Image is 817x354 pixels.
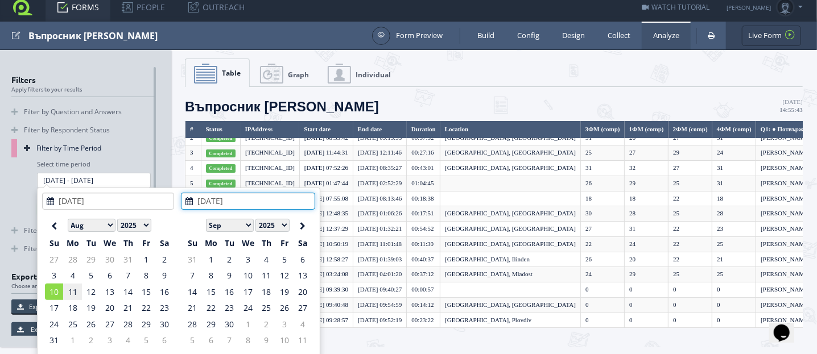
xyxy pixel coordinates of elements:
a: Design [551,22,596,49]
td: 25 [669,206,712,222]
td: 8 [137,268,155,284]
td: 0 [625,297,669,313]
th: Tu [82,235,100,252]
td: 30 [581,206,625,222]
td: [DATE] 08:13:46 [353,191,407,206]
td: [GEOGRAPHIC_DATA], Mladost [440,267,581,282]
td: [GEOGRAPHIC_DATA], [GEOGRAPHIC_DATA] [440,145,581,161]
td: [GEOGRAPHIC_DATA], [GEOGRAPHIC_DATA] [440,236,581,252]
td: 27 [100,316,119,332]
td: 29 [625,267,669,282]
td: 4 [294,316,312,332]
th: We [100,235,119,252]
td: 26 [275,300,294,316]
td: [DATE] 09:54:59 [353,297,407,313]
td: 15 [201,284,220,300]
td: [GEOGRAPHIC_DATA], [GEOGRAPHIC_DATA] [440,206,581,222]
th: Mo [201,235,220,252]
td: 27 [581,222,625,237]
td: 3 [100,332,119,349]
h2: Export results [11,272,166,294]
td: [TECHNICAL_ID] [241,161,300,176]
td: 10 [275,332,294,349]
a: Graph [251,59,317,88]
td: [TECHNICAL_ID] [241,176,300,191]
iframe: chat widget [769,309,806,343]
td: 9 [257,332,275,349]
td: 23 [155,300,174,316]
td: 00:40:37 [407,252,440,267]
td: 22 [669,252,712,267]
th: 4ФМ (comp) [712,121,756,139]
td: 0 [669,297,712,313]
td: [TECHNICAL_ID] [241,145,300,161]
td: 25 [669,176,712,191]
td: [DATE] 12:11:46 [353,145,407,161]
td: 29 [669,145,712,161]
td: 22 [669,236,712,252]
span: [DATE] [780,98,803,113]
td: 17 [238,284,257,300]
a: Config [506,22,551,49]
th: Th [257,235,275,252]
th: Su [45,235,63,252]
td: 22 [669,191,712,206]
td: 0 [581,282,625,298]
td: 01:04:45 [407,176,440,191]
td: 18 [63,300,82,316]
td: 5 [185,176,201,191]
td: [GEOGRAPHIC_DATA], [GEOGRAPHIC_DATA] [440,161,581,176]
td: 12 [82,284,100,300]
td: 19 [275,284,294,300]
td: 1 [201,251,220,268]
td: 0 [581,297,625,313]
td: 00:37:12 [407,267,440,282]
td: 6 [201,332,220,349]
td: 11 [294,332,312,349]
td: 25 [63,316,82,332]
td: 8 [238,332,257,349]
th: Sa [155,235,174,252]
td: 0 [712,297,756,313]
td: 3 [45,268,63,284]
span: Individual [356,70,391,80]
a: Build [466,22,506,49]
a: Analyze [642,22,691,49]
td: 00:17:51 [407,206,440,222]
td: 18 [625,191,669,206]
a: Table [185,59,250,87]
a: Filter by Respondent Status [11,121,155,139]
td: 11 [257,268,275,284]
td: 30 [220,316,238,332]
th: End date [353,121,407,139]
span: Graph [288,70,309,80]
a: Individual [319,59,399,88]
span: Completed [206,149,236,157]
td: [DATE] 09:28:57 [299,313,353,328]
td: 27 [294,300,312,316]
td: 29 [137,316,155,332]
th: 1ФМ (comp) [625,121,669,139]
span: Apply filters to your results [11,86,166,92]
td: [DATE] 09:40:27 [353,282,407,298]
th: Status [201,121,241,139]
td: 31 [712,176,756,191]
label: Select time period [37,160,90,168]
th: We [238,235,257,252]
td: 00:00:57 [407,282,440,298]
td: [DATE] 11:01:48 [353,236,407,252]
td: 1 [137,251,155,268]
th: Tu [220,235,238,252]
td: 00:11:30 [407,236,440,252]
td: 5 [137,332,155,349]
td: 27 [669,161,712,176]
td: 0 [625,282,669,298]
td: 31 [625,222,669,237]
td: 7 [220,332,238,349]
td: 27 [45,251,63,268]
td: 21 [712,252,756,267]
td: [DATE] 01:06:26 [353,206,407,222]
th: Location [440,121,581,139]
a: Filter by Question and Answers [11,103,155,121]
td: [GEOGRAPHIC_DATA], Plovdiv [440,313,581,328]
